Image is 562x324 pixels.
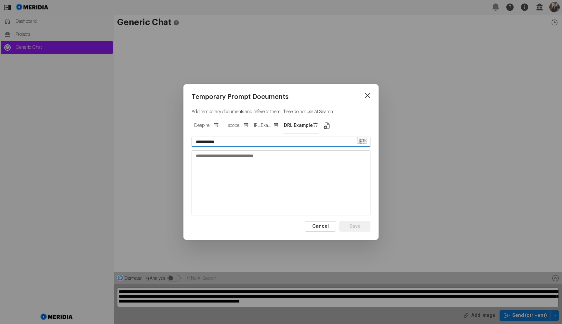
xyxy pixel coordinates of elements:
[254,122,274,129] span: IRL Example
[339,221,370,232] button: Save
[192,109,370,115] p: Add temporary documents and refere to them, these do not use AI Search.
[224,122,244,129] span: scope
[305,221,336,232] button: Cancel
[192,92,370,101] h2: Temporary Prompt Documents
[284,122,313,129] span: DRL Example
[194,122,214,129] span: Deep research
